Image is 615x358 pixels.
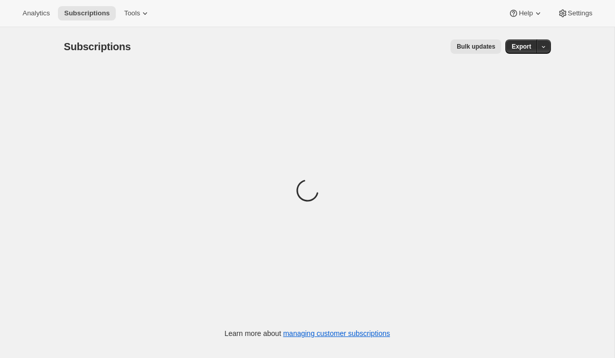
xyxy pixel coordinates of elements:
[511,43,531,51] span: Export
[519,9,532,17] span: Help
[23,9,50,17] span: Analytics
[64,9,110,17] span: Subscriptions
[124,9,140,17] span: Tools
[118,6,156,20] button: Tools
[502,6,549,20] button: Help
[568,9,592,17] span: Settings
[224,328,390,339] p: Learn more about
[64,41,131,52] span: Subscriptions
[16,6,56,20] button: Analytics
[58,6,116,20] button: Subscriptions
[457,43,495,51] span: Bulk updates
[450,39,501,54] button: Bulk updates
[551,6,599,20] button: Settings
[505,39,537,54] button: Export
[283,329,390,338] a: managing customer subscriptions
